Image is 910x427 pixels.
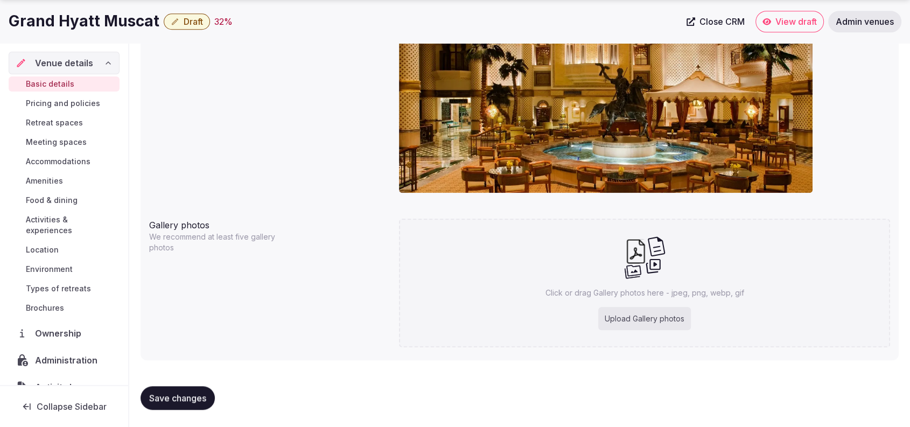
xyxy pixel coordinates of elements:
span: Pricing and policies [26,98,100,109]
span: Venue details [35,57,93,69]
div: Upload Gallery photos [598,307,691,331]
span: Basic details [26,79,74,89]
a: Activities & experiences [9,212,120,238]
a: Environment [9,262,120,277]
span: Retreat spaces [26,117,83,128]
span: Activities & experiences [26,214,115,236]
a: Amenities [9,173,120,188]
div: Gallery photos [149,214,390,232]
a: Close CRM [680,11,751,32]
span: Food & dining [26,195,78,206]
button: Draft [164,13,210,30]
span: Ownership [35,327,86,340]
span: Admin venues [836,16,894,27]
span: Accommodations [26,156,90,167]
a: Meeting spaces [9,135,120,150]
span: Environment [26,264,73,275]
a: Types of retreats [9,281,120,296]
button: Collapse Sidebar [9,395,120,418]
p: We recommend at least five gallery photos [149,232,287,253]
button: 32% [214,15,233,28]
a: Activity log [9,376,120,398]
span: Draft [184,16,203,27]
div: 32 % [214,15,233,28]
a: Basic details [9,76,120,92]
span: Location [26,244,59,255]
span: Close CRM [699,16,745,27]
a: Administration [9,349,120,372]
a: Location [9,242,120,257]
a: Ownership [9,322,120,345]
span: Save changes [149,393,206,403]
span: Activity log [35,381,87,394]
p: Click or drag Gallery photos here - jpeg, png, webp, gif [545,288,744,298]
span: View draft [775,16,817,27]
span: Meeting spaces [26,137,87,148]
h1: Grand Hyatt Muscat [9,11,159,32]
span: Amenities [26,176,63,186]
span: Administration [35,354,102,367]
span: Collapse Sidebar [37,401,107,412]
span: Types of retreats [26,283,91,294]
a: Retreat spaces [9,115,120,130]
a: Pricing and policies [9,96,120,111]
span: Brochures [26,303,64,313]
a: Food & dining [9,193,120,208]
a: Brochures [9,300,120,316]
a: Accommodations [9,154,120,169]
a: View draft [755,11,824,32]
button: Save changes [141,386,215,410]
a: Admin venues [828,11,901,32]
